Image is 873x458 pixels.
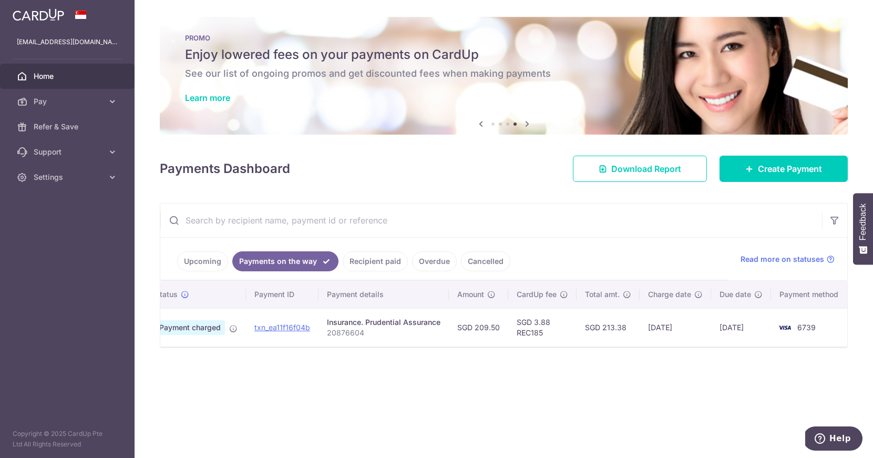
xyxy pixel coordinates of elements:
[34,147,103,157] span: Support
[160,159,290,178] h4: Payments Dashboard
[319,281,449,308] th: Payment details
[805,426,862,453] iframe: Opens a widget where you can find more information
[611,162,681,175] span: Download Report
[508,308,577,347] td: SGD 3.88 REC185
[853,193,873,264] button: Feedback - Show survey
[774,321,795,334] img: Bank Card
[177,251,228,271] a: Upcoming
[517,289,557,300] span: CardUp fee
[585,289,620,300] span: Total amt.
[720,289,751,300] span: Due date
[246,281,319,308] th: Payment ID
[34,96,103,107] span: Pay
[160,17,848,135] img: Latest Promos banner
[185,93,230,103] a: Learn more
[449,308,508,347] td: SGD 209.50
[17,37,118,47] p: [EMAIL_ADDRESS][DOMAIN_NAME]
[34,121,103,132] span: Refer & Save
[741,254,835,264] a: Read more on statuses
[797,323,816,332] span: 6739
[573,156,707,182] a: Download Report
[758,162,822,175] span: Create Payment
[640,308,711,347] td: [DATE]
[412,251,457,271] a: Overdue
[343,251,408,271] a: Recipient paid
[34,172,103,182] span: Settings
[457,289,484,300] span: Amount
[155,320,225,335] span: Payment charged
[461,251,510,271] a: Cancelled
[155,289,178,300] span: Status
[160,203,822,237] input: Search by recipient name, payment id or reference
[858,203,868,240] span: Feedback
[185,34,823,42] p: PROMO
[720,156,848,182] a: Create Payment
[648,289,691,300] span: Charge date
[34,71,103,82] span: Home
[185,67,823,80] h6: See our list of ongoing promos and get discounted fees when making payments
[327,328,440,338] p: 20876604
[741,254,824,264] span: Read more on statuses
[327,317,440,328] div: Insurance. Prudential Assurance
[771,281,851,308] th: Payment method
[254,323,310,332] a: txn_ea11f16f04b
[185,46,823,63] h5: Enjoy lowered fees on your payments on CardUp
[711,308,771,347] td: [DATE]
[13,8,64,21] img: CardUp
[577,308,640,347] td: SGD 213.38
[232,251,338,271] a: Payments on the way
